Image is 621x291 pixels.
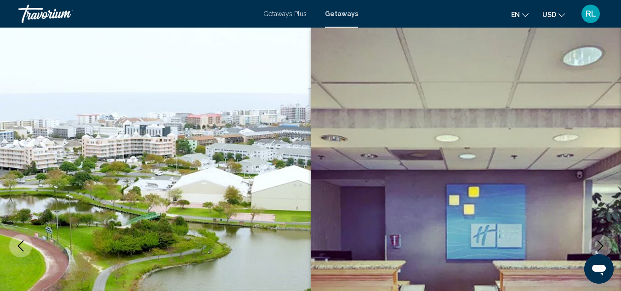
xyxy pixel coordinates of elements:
[542,8,565,21] button: Change currency
[584,254,614,284] iframe: Button to launch messaging window
[511,8,529,21] button: Change language
[589,234,612,257] button: Next image
[263,10,307,17] a: Getaways Plus
[511,11,520,18] span: en
[9,234,32,257] button: Previous image
[586,9,596,18] span: RL
[579,4,603,23] button: User Menu
[325,10,358,17] a: Getaways
[18,5,254,23] a: Travorium
[542,11,556,18] span: USD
